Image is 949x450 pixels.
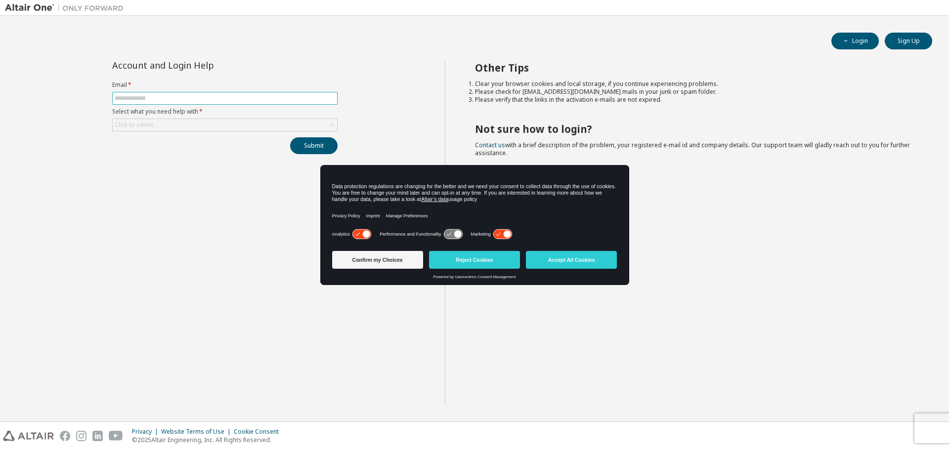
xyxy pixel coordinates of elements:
[112,61,293,69] div: Account and Login Help
[290,137,338,154] button: Submit
[831,33,879,49] button: Login
[475,88,915,96] li: Please check for [EMAIL_ADDRESS][DOMAIN_NAME] mails in your junk or spam folder.
[161,428,234,436] div: Website Terms of Use
[112,81,338,89] label: Email
[885,33,932,49] button: Sign Up
[132,436,285,444] p: © 2025 Altair Engineering, Inc. All Rights Reserved.
[475,61,915,74] h2: Other Tips
[92,431,103,441] img: linkedin.svg
[475,96,915,104] li: Please verify that the links in the activation e-mails are not expired.
[475,123,915,135] h2: Not sure how to login?
[5,3,129,13] img: Altair One
[109,431,123,441] img: youtube.svg
[112,108,338,116] label: Select what you need help with
[234,428,285,436] div: Cookie Consent
[76,431,86,441] img: instagram.svg
[475,80,915,88] li: Clear your browser cookies and local storage, if you continue experiencing problems.
[60,431,70,441] img: facebook.svg
[3,431,54,441] img: altair_logo.svg
[115,121,153,129] div: Click to select
[132,428,161,436] div: Privacy
[475,141,505,149] a: Contact us
[475,141,910,157] span: with a brief description of the problem, your registered e-mail id and company details. Our suppo...
[113,119,337,131] div: Click to select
